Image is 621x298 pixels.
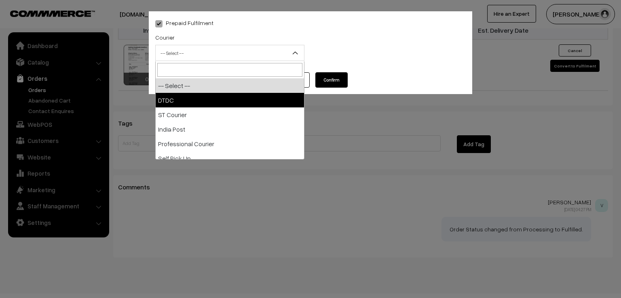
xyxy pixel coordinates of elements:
[156,46,304,60] span: -- Select --
[156,122,304,136] li: India Post
[155,45,304,61] span: -- Select --
[156,136,304,151] li: Professional Courier
[156,93,304,107] li: DTDC
[156,78,304,93] li: -- Select --
[156,107,304,122] li: ST Courier
[156,151,304,166] li: Self Pick Up
[155,33,175,42] label: Courier
[155,19,213,27] label: Prepaid Fulfilment
[315,72,348,88] button: Confirm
